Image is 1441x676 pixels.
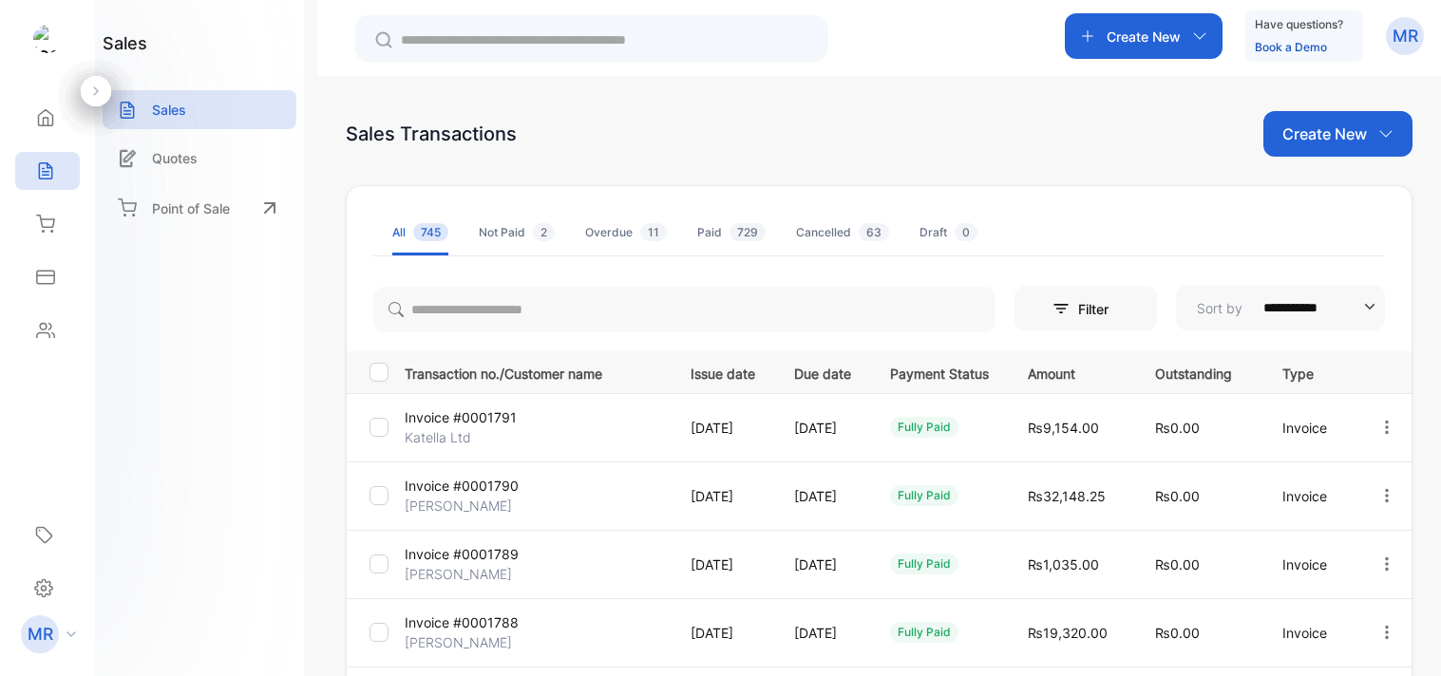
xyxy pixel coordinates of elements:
p: [DATE] [794,623,851,643]
p: Quotes [152,148,198,168]
iframe: LiveChat chat widget [1361,596,1441,676]
a: Point of Sale [103,187,296,229]
span: ₨0.00 [1155,488,1200,504]
p: Katella Ltd [405,427,492,447]
span: 729 [730,223,766,241]
span: ₨0.00 [1155,625,1200,641]
p: [DATE] [691,486,755,506]
span: ₨1,035.00 [1028,556,1099,573]
p: Invoice [1282,486,1338,506]
p: Point of Sale [152,198,230,218]
p: Invoice #0001789 [405,544,519,564]
a: Book a Demo [1255,40,1327,54]
span: 63 [859,223,889,241]
p: [DATE] [794,554,851,574]
p: [DATE] [691,418,755,438]
p: Have questions? [1255,15,1343,34]
p: [DATE] [691,623,755,643]
span: ₨19,320.00 [1028,625,1108,641]
span: 0 [955,223,977,241]
span: 11 [640,223,667,241]
p: MR [28,622,53,647]
div: Paid [697,224,766,241]
span: ₨0.00 [1155,420,1200,436]
p: [PERSON_NAME] [405,496,512,516]
p: Invoice #0001790 [405,476,519,496]
div: Not Paid [479,224,555,241]
span: 745 [413,223,448,241]
p: Invoice #0001788 [405,612,519,632]
a: Sales [103,90,296,129]
p: Create New [1282,122,1367,145]
p: Issue date [691,360,755,384]
p: [PERSON_NAME] [405,564,512,584]
p: Invoice [1282,554,1338,574]
button: Create New [1263,111,1413,157]
p: Type [1282,360,1338,384]
p: [DATE] [794,486,851,506]
div: fully paid [890,485,958,506]
div: Overdue [585,224,667,241]
p: Due date [794,360,851,384]
span: ₨32,148.25 [1028,488,1106,504]
p: [DATE] [691,554,755,574]
p: Invoice [1282,623,1338,643]
button: MR [1386,13,1424,59]
button: Filter [1014,286,1157,331]
div: fully paid [890,417,958,438]
p: Payment Status [890,360,989,384]
p: Amount [1028,360,1116,384]
button: Create New [1065,13,1223,59]
p: [DATE] [794,418,851,438]
div: Draft [920,224,977,241]
p: Sort by [1197,298,1242,318]
span: 2 [533,223,555,241]
p: MR [1393,24,1418,48]
button: Sort by [1176,285,1385,330]
div: Sales Transactions [346,120,517,148]
p: Create New [1107,27,1181,47]
a: Quotes [103,139,296,178]
span: ₨0.00 [1155,556,1200,573]
div: fully paid [890,622,958,643]
div: All [392,224,448,241]
p: Filter [1078,299,1120,319]
p: Invoice [1282,418,1338,438]
img: logo [33,25,62,53]
h1: sales [103,30,147,56]
p: Invoice #0001791 [405,407,517,427]
p: Outstanding [1155,360,1243,384]
div: Cancelled [796,224,889,241]
div: fully paid [890,554,958,574]
span: ₨9,154.00 [1028,420,1099,436]
p: [PERSON_NAME] [405,632,512,652]
p: Transaction no./Customer name [405,360,667,384]
p: Sales [152,100,186,120]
